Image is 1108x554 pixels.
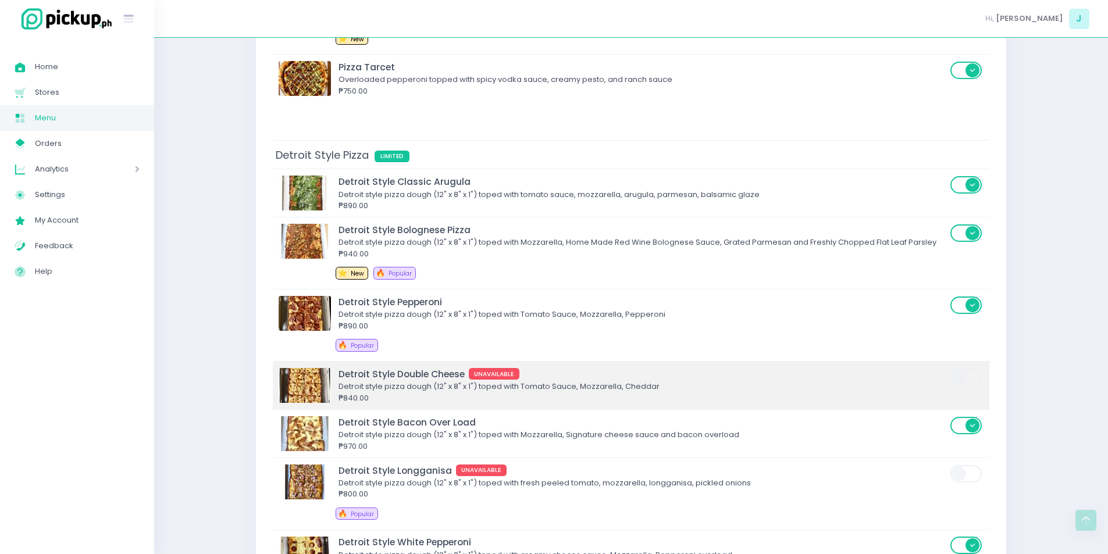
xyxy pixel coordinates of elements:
div: Detroit style pizza dough (12" x 8" x 1") toped with Tomato Sauce, Mozzarella, Cheddar [339,381,947,392]
span: Home [35,59,140,74]
div: Overloaded pepperoni topped with spicy vodka sauce, creamy pesto, and ranch sauce [339,74,947,85]
span: Settings [35,187,140,202]
img: Detroit Style Classic Arugula [279,176,331,210]
div: Pizza Tarcet [339,60,947,74]
span: UNAVAILABLE [456,464,507,476]
span: Popular [351,341,374,350]
span: Orders [35,136,140,151]
img: logo [15,6,113,31]
div: ₱890.00 [339,200,947,212]
span: Popular [351,510,374,519]
span: New [351,269,364,278]
div: ₱840.00 [339,392,947,404]
div: Detroit Style Longganisa [339,464,947,477]
div: ₱970.00 [339,441,947,452]
div: Detroit Style Pepperoni [339,295,947,309]
div: ₱800.00 [339,488,947,500]
span: 🔥 [338,339,347,351]
div: Detroit Style Bolognese Pizza [339,223,947,237]
span: Menu [35,110,140,126]
img: Detroit Style Bolognese Pizza [279,224,331,259]
div: Detroit Style White Pepperoni [339,535,947,549]
span: LIMITED [375,151,409,162]
span: My Account [35,213,140,228]
div: Detroit style pizza dough (12" x 8" x 1") toped with Tomato Sauce, Mozzarella, Pepperoni [339,309,947,320]
span: Help [35,264,140,279]
div: Detroit style pizza dough (12" x 8" x 1") toped with Mozzarella, Home Made Red Wine Bolognese Sau... [339,237,947,248]
img: Detroit Style Bacon Over Load [279,416,331,451]
span: J [1069,9,1089,29]
span: [PERSON_NAME] [996,13,1063,24]
span: Stores [35,85,140,100]
span: Analytics [35,162,102,177]
span: UNAVAILABLE [469,368,520,380]
span: New [351,35,364,44]
div: Detroit Style Double Cheese [339,367,947,381]
img: Detroit Style Pepperoni [279,296,331,331]
img: Detroit Style Double Cheese [279,368,331,403]
img: Pizza Tarcet [279,61,331,96]
div: Detroit style pizza dough (12" x 8" x 1") toped with tomato sauce, mozzarella, arugula, parmesan,... [339,189,947,201]
span: 🔥 [338,508,347,519]
span: Popular [389,269,412,278]
span: Hi, [985,13,994,24]
div: Detroit style pizza dough (12" x 8" x 1") toped with Mozzarella, Signature cheese sauce and bacon... [339,429,947,441]
div: Detroit Style Bacon Over Load [339,416,947,429]
span: Detroit Style Pizza [273,145,375,165]
span: 🔥 [376,267,385,278]
div: ₱890.00 [339,320,947,332]
span: ⭐ [338,33,347,44]
span: Feedback [35,238,140,253]
span: ⭐ [338,267,347,278]
div: ₱750.00 [339,85,947,97]
div: ₱940.00 [339,248,947,260]
div: Detroit style pizza dough (12" x 8" x 1") toped with fresh peeled tomato, mozzarella, longganisa,... [339,477,947,489]
img: Detroit Style Longganisa [279,464,331,499]
div: Detroit Style Classic Arugula [339,175,947,188]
